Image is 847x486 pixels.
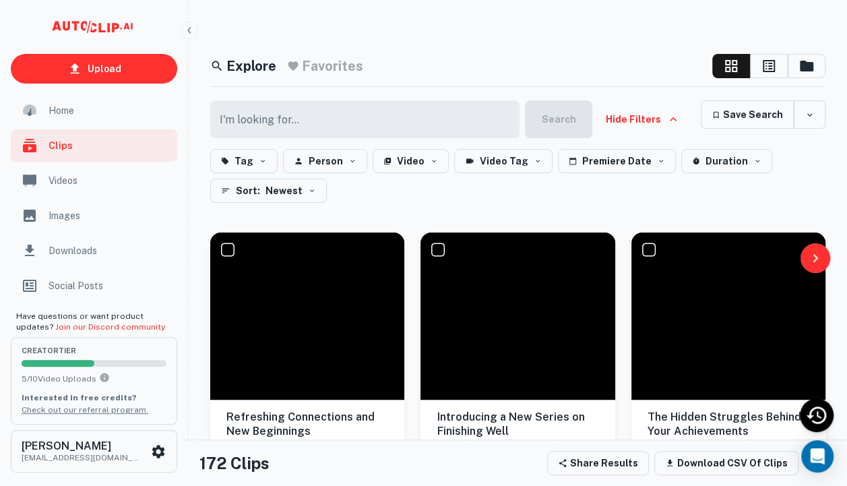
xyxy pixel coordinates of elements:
[199,451,270,475] h4: 172 Clips
[701,100,794,129] button: Save Search
[11,337,177,425] button: creatorTier5/10Video UploadsYou can upload 10 videos per month on the creator tier. Upgrade to up...
[22,347,166,355] span: creator Tier
[558,149,676,173] button: Premiere Date
[226,411,388,439] h6: Refreshing Connections and New Beginnings
[16,311,166,332] span: Have questions or want product updates?
[22,392,166,404] p: Interested in free credits?
[88,61,121,76] p: Upload
[11,54,177,84] a: Upload
[49,243,169,258] span: Downloads
[11,430,177,472] button: [PERSON_NAME][EMAIL_ADDRESS][DOMAIN_NAME]
[654,451,798,475] button: Download CSV of clips
[11,270,177,302] a: Social Posts
[547,451,649,475] button: Share Results
[210,100,511,138] input: I'm looking for...
[648,411,809,439] h6: The Hidden Struggles Behind Your Achievements
[373,149,449,173] button: Video
[55,322,166,332] a: Join our Discord community.
[210,149,278,173] button: Tag
[49,173,169,188] span: Videos
[11,200,177,232] a: Images
[22,405,148,415] a: Check out our referral program.
[226,56,276,76] h5: Explore
[99,372,110,383] svg: You can upload 10 videos per month on the creator tier. Upgrade to upload more.
[454,149,553,173] button: Video Tag
[681,149,772,173] button: Duration
[236,183,260,199] span: Sort:
[302,56,363,76] h5: Favorites
[11,129,177,162] a: Clips
[265,183,303,199] span: Newest
[801,440,834,473] div: Open Intercom Messenger
[598,100,685,138] button: Hide Filters
[210,179,327,203] button: Sort: Newest
[11,94,177,127] a: Home
[22,441,143,452] h6: [PERSON_NAME]
[283,149,367,173] button: Person
[49,208,169,223] span: Images
[49,138,169,153] span: Clips
[11,164,177,197] a: Videos
[49,278,169,293] span: Social Posts
[22,452,143,464] p: [EMAIL_ADDRESS][DOMAIN_NAME]
[11,235,177,267] a: Downloads
[49,103,169,118] span: Home
[800,398,834,432] div: Recent Activity
[437,411,598,439] h6: Introducing a New Series on Finishing Well
[22,372,166,385] p: 5 / 10 Video Uploads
